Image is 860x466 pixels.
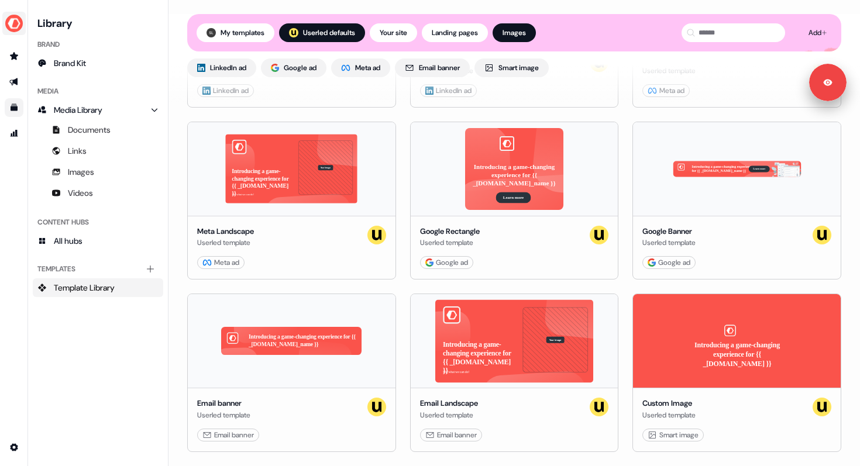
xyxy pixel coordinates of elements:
[202,429,254,441] div: Email banner
[33,82,163,101] div: Media
[187,58,256,77] button: LinkedIn ad
[395,58,470,77] button: Email banner
[5,73,23,91] a: Go to outbound experience
[799,23,832,42] button: Add
[590,226,608,244] img: userled logo
[33,184,163,202] a: Videos
[420,409,478,421] div: Userled template
[197,23,274,42] button: My templates
[420,398,478,409] div: Email Landscape
[5,124,23,143] a: Go to attribution
[261,58,326,77] button: Google ad
[813,226,831,244] img: userled logo
[68,124,111,136] span: Documents
[33,141,163,160] a: Links
[474,58,549,77] button: Smart image
[5,98,23,117] a: Go to templates
[33,278,163,297] a: Template Library
[202,257,239,268] div: Meta ad
[187,294,396,452] button: Introducing a game-changing experience for {{ _[DOMAIN_NAME]_name }}Email bannerUserled templateu...
[5,438,23,457] a: Go to integrations
[33,120,163,139] a: Documents
[590,398,608,416] img: userled logo
[33,260,163,278] div: Templates
[419,62,460,74] span: Email banner
[642,398,696,409] div: Custom Image
[54,235,82,247] span: All hubs
[68,166,94,178] span: Images
[54,282,115,294] span: Template Library
[33,35,163,54] div: Brand
[648,429,699,441] div: Smart image
[642,409,696,421] div: Userled template
[642,237,696,248] div: Userled template
[279,23,365,42] button: userled logo;Userled defaults
[355,62,380,74] span: Meta ad
[632,294,841,452] button: Introducing a game-changing experience for {{ _[DOMAIN_NAME] }}Custom ImageUserled templateuserle...
[367,226,386,244] img: userled logo
[410,294,619,452] button: Introducing a game-changing experience for {{ _[DOMAIN_NAME] }}See what we can do!Your imageEmail...
[367,398,386,416] img: userled logo
[210,62,246,74] span: LinkedIn ad
[425,429,477,441] div: Email banner
[420,226,480,237] div: Google Rectangle
[33,232,163,250] a: All hubs
[197,237,254,248] div: Userled template
[33,163,163,181] a: Images
[289,28,298,37] div: ;
[648,257,690,268] div: Google ad
[33,54,163,73] a: Brand Kit
[284,62,317,74] span: Google ad
[498,62,539,74] span: Smart image
[33,14,163,30] h3: Library
[493,23,536,42] button: Images
[54,57,86,69] span: Brand Kit
[187,122,396,280] button: Introducing a game-changing experience for {{ _[DOMAIN_NAME] }}See what we can do!Your imageMeta ...
[197,226,254,237] div: Meta Landscape
[54,104,102,116] span: Media Library
[632,122,841,280] button: Introducing a game-changing experience for {{ _[DOMAIN_NAME]_name }}Learn moreGoogle BannerUserle...
[642,226,696,237] div: Google Banner
[207,28,216,37] img: Shi Jia
[425,257,468,268] div: Google ad
[197,398,250,409] div: Email banner
[68,187,93,199] span: Videos
[197,409,250,421] div: Userled template
[331,58,390,77] button: Meta ad
[33,101,163,119] a: Media Library
[33,213,163,232] div: Content Hubs
[370,23,417,42] button: Your site
[422,23,488,42] button: Landing pages
[5,47,23,65] a: Go to prospects
[68,145,87,157] span: Links
[410,122,619,280] button: Introducing a game-changing experience for {{ _[DOMAIN_NAME]_name }}Learn moreGoogle RectangleUse...
[420,237,480,248] div: Userled template
[289,28,298,37] img: userled logo
[813,398,831,416] img: userled logo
